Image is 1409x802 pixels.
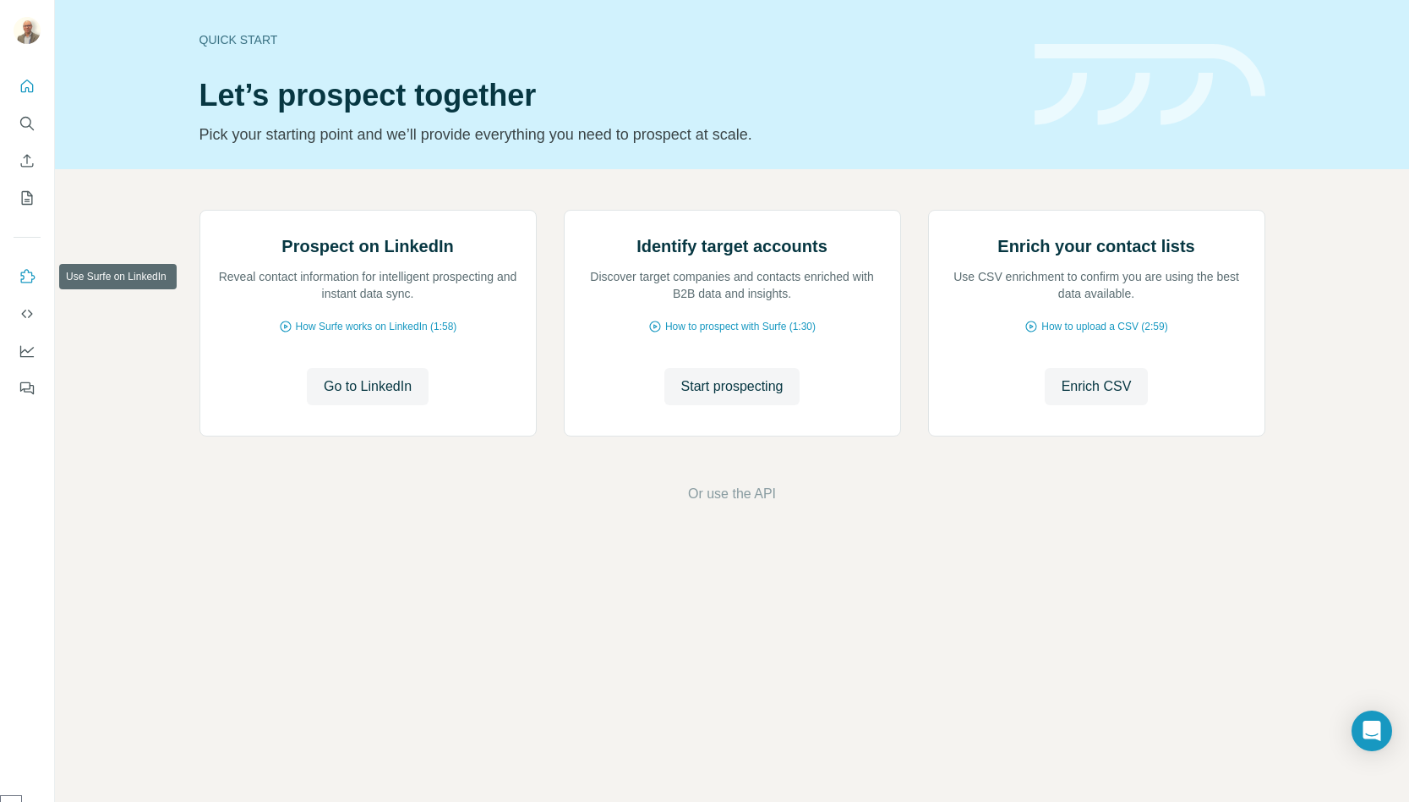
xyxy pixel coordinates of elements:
p: Reveal contact information for intelligent prospecting and instant data sync. [217,268,519,302]
button: Dashboard [14,336,41,366]
button: My lists [14,183,41,213]
img: banner [1035,44,1265,126]
button: Enrich CSV [14,146,41,176]
h2: Identify target accounts [636,234,827,258]
button: Go to LinkedIn [307,368,429,405]
span: Go to LinkedIn [324,376,412,397]
button: Or use the API [688,484,776,504]
button: Use Surfe API [14,299,41,329]
button: Search [14,108,41,139]
img: Avatar [14,17,41,44]
div: Quick start [199,31,1014,48]
button: Start prospecting [664,368,800,405]
span: Start prospecting [681,376,784,397]
p: Pick your starting point and we’ll provide everything you need to prospect at scale. [199,123,1014,146]
h2: Prospect on LinkedIn [281,234,453,258]
p: Discover target companies and contacts enriched with B2B data and insights. [582,268,883,302]
div: Open Intercom Messenger [1352,711,1392,751]
h1: Let’s prospect together [199,79,1014,113]
span: How to prospect with Surfe (1:30) [665,319,816,334]
span: How to upload a CSV (2:59) [1041,319,1167,334]
p: Use CSV enrichment to confirm you are using the best data available. [946,268,1248,302]
button: Quick start [14,71,41,102]
span: How Surfe works on LinkedIn (1:58) [296,319,457,334]
h2: Enrich your contact lists [997,234,1194,258]
button: Use Surfe on LinkedIn [14,261,41,292]
button: Enrich CSV [1045,368,1149,405]
button: Feedback [14,373,41,404]
span: Enrich CSV [1062,376,1132,397]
